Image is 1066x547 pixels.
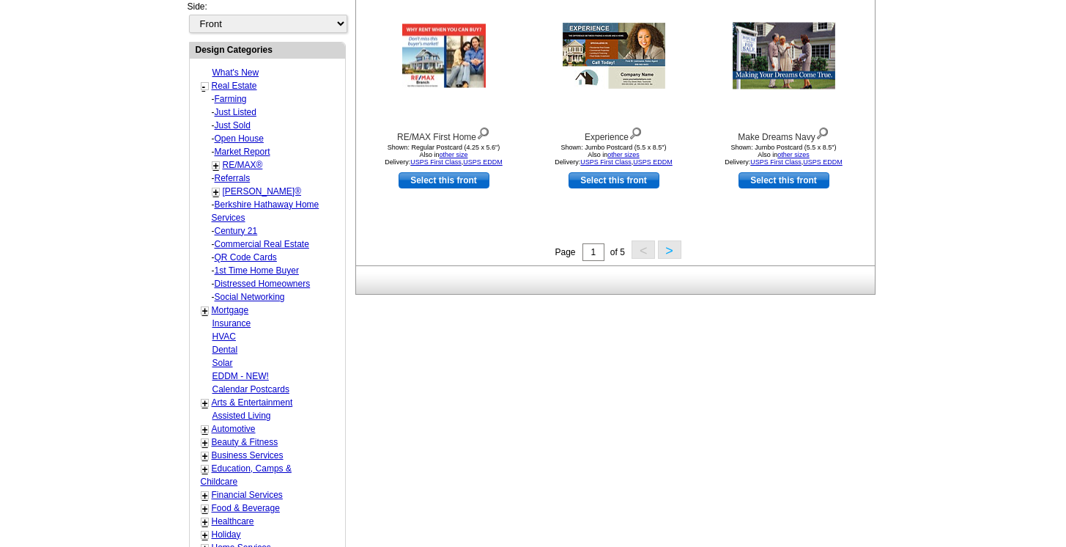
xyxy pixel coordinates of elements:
div: - [201,92,344,106]
a: + [202,450,208,462]
a: Arts & Entertainment [212,397,293,408]
a: other size [439,151,467,158]
button: > [658,241,681,259]
a: + [202,397,208,409]
a: USPS EDDM [633,158,673,166]
div: Design Categories [190,43,345,56]
a: use this design [399,172,489,188]
button: < [632,241,655,259]
a: Mortgage [212,305,249,315]
a: Distressed Homeowners [215,279,311,289]
div: Shown: Jumbo Postcard (5.5 x 8.5") Delivery: , [703,144,865,166]
a: + [202,490,208,502]
a: Healthcare [212,516,254,526]
a: Assisted Living [212,411,271,421]
span: Also in [588,151,640,158]
a: - [202,81,206,92]
div: - [201,106,344,119]
iframe: LiveChat chat widget [773,206,1066,547]
div: - [201,198,344,224]
img: view design details [815,124,829,140]
div: Experience [533,124,695,144]
img: view design details [476,124,490,140]
a: Calendar Postcards [212,384,289,394]
div: - [201,172,344,185]
img: Make Dreams Navy [733,23,835,89]
div: - [201,119,344,132]
div: - [201,264,344,277]
a: Financial Services [212,490,283,500]
a: EDDM - NEW! [212,371,269,381]
a: + [202,437,208,449]
a: [PERSON_NAME]® [223,186,302,197]
a: USPS First Class [750,158,802,166]
a: use this design [569,172,659,188]
a: Market Report [215,147,270,157]
img: RE/MAX First Home [402,24,486,88]
a: Holiday [212,529,241,540]
a: RE/MAX® [223,160,263,170]
a: Business Services [212,450,284,460]
a: + [213,160,219,172]
div: - [201,277,344,290]
a: Dental [212,345,238,355]
a: Century 21 [215,226,258,236]
a: + [202,516,208,528]
img: view design details [629,124,643,140]
a: HVAC [212,331,236,342]
div: - [201,290,344,304]
a: other sizes [607,151,640,158]
a: Commercial Real Estate [215,239,309,249]
a: USPS First Class [410,158,462,166]
a: use this design [739,172,829,188]
a: QR Code Cards [215,252,277,263]
a: USPS EDDM [463,158,503,166]
a: Automotive [212,424,256,434]
div: RE/MAX First Home [363,124,525,144]
a: + [202,503,208,515]
a: Berkshire Hathaway Home Services [212,199,319,223]
a: + [202,305,208,317]
div: - [201,251,344,264]
a: + [213,186,219,198]
span: Also in [419,151,467,158]
a: + [202,529,208,541]
a: Open House [215,133,264,144]
a: Just Listed [215,107,256,117]
a: + [202,424,208,436]
a: Just Sold [215,120,251,131]
div: Make Dreams Navy [703,124,865,144]
span: Also in [758,151,810,158]
a: 1st Time Home Buyer [215,265,299,276]
a: other sizes [777,151,810,158]
a: Education, Camps & Childcare [201,463,292,487]
div: Shown: Jumbo Postcard (5.5 x 8.5") Delivery: , [533,144,695,166]
a: Insurance [212,318,251,328]
a: Solar [212,358,233,368]
div: - [201,132,344,145]
a: What's New [212,67,259,78]
img: Experience [563,23,665,89]
a: Social Networking [215,292,285,302]
div: - [201,145,344,158]
span: Page [555,247,575,257]
a: Beauty & Fitness [212,437,278,447]
div: - [201,238,344,251]
a: Food & Beverage [212,503,280,513]
a: + [202,463,208,475]
span: of 5 [610,247,625,257]
a: USPS First Class [580,158,632,166]
div: - [201,224,344,238]
a: Real Estate [212,81,257,91]
a: Farming [215,94,247,104]
div: Shown: Regular Postcard (4.25 x 5.6") Delivery: , [363,144,525,166]
a: USPS EDDM [803,158,843,166]
a: Referrals [215,173,251,183]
